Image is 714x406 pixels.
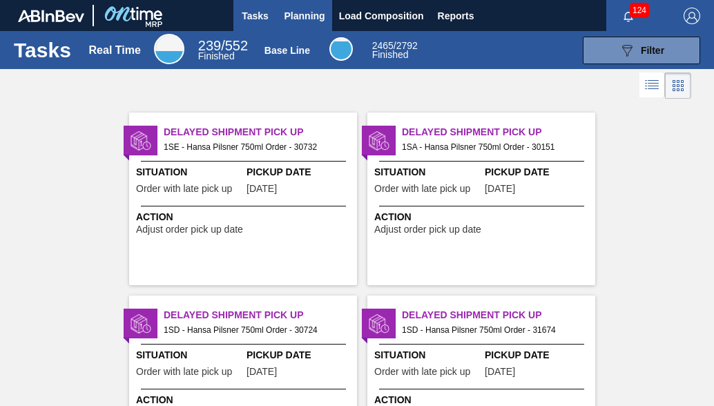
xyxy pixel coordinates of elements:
[485,348,592,362] span: Pickup Date
[198,40,248,61] div: Real Time
[164,125,357,139] span: Delayed Shipment Pick Up
[402,322,584,338] span: 1SD - Hansa Pilsner 750ml Order - 31674
[606,6,650,26] button: Notifications
[485,165,592,180] span: Pickup Date
[374,165,481,180] span: Situation
[264,45,310,56] div: Base Line
[684,8,700,24] img: Logout
[164,322,346,338] span: 1SD - Hansa Pilsner 750ml Order - 30724
[131,130,151,151] img: status
[641,45,664,56] span: Filter
[247,348,354,362] span: Pickup Date
[630,3,649,18] span: 124
[374,210,592,224] span: Action
[89,44,141,57] div: Real Time
[583,37,700,64] button: Filter
[136,224,243,235] span: Adjust order pick up date
[136,348,243,362] span: Situation
[136,184,232,194] span: Order with late pick up
[329,37,353,61] div: Base Line
[164,308,357,322] span: Delayed Shipment Pick Up
[131,313,151,334] img: status
[374,348,481,362] span: Situation
[198,38,248,53] span: / 552
[164,139,346,155] span: 1SE - Hansa Pilsner 750ml Order - 30732
[284,8,325,24] span: Planning
[339,8,424,24] span: Load Composition
[402,125,595,139] span: Delayed Shipment Pick Up
[369,130,389,151] img: status
[372,40,418,51] span: / 2792
[247,165,354,180] span: Pickup Date
[247,367,277,377] span: 08/15/2025
[485,184,515,194] span: 07/25/2025
[665,72,691,99] div: Card Vision
[374,367,470,377] span: Order with late pick up
[136,165,243,180] span: Situation
[402,139,584,155] span: 1SA - Hansa Pilsner 750ml Order - 30151
[198,50,235,61] span: Finished
[374,224,481,235] span: Adjust order pick up date
[639,72,665,99] div: List Vision
[372,41,418,59] div: Base Line
[136,210,354,224] span: Action
[240,8,271,24] span: Tasks
[485,367,515,377] span: 09/12/2025
[402,308,595,322] span: Delayed Shipment Pick Up
[14,42,71,58] h1: Tasks
[369,313,389,334] img: status
[374,184,470,194] span: Order with late pick up
[372,49,409,60] span: Finished
[136,367,232,377] span: Order with late pick up
[247,184,277,194] span: 08/15/2025
[438,8,474,24] span: Reports
[154,34,184,64] div: Real Time
[198,38,221,53] span: 239
[18,10,84,22] img: TNhmsLtSVTkK8tSr43FrP2fwEKptu5GPRR3wAAAABJRU5ErkJggg==
[372,40,394,51] span: 2465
